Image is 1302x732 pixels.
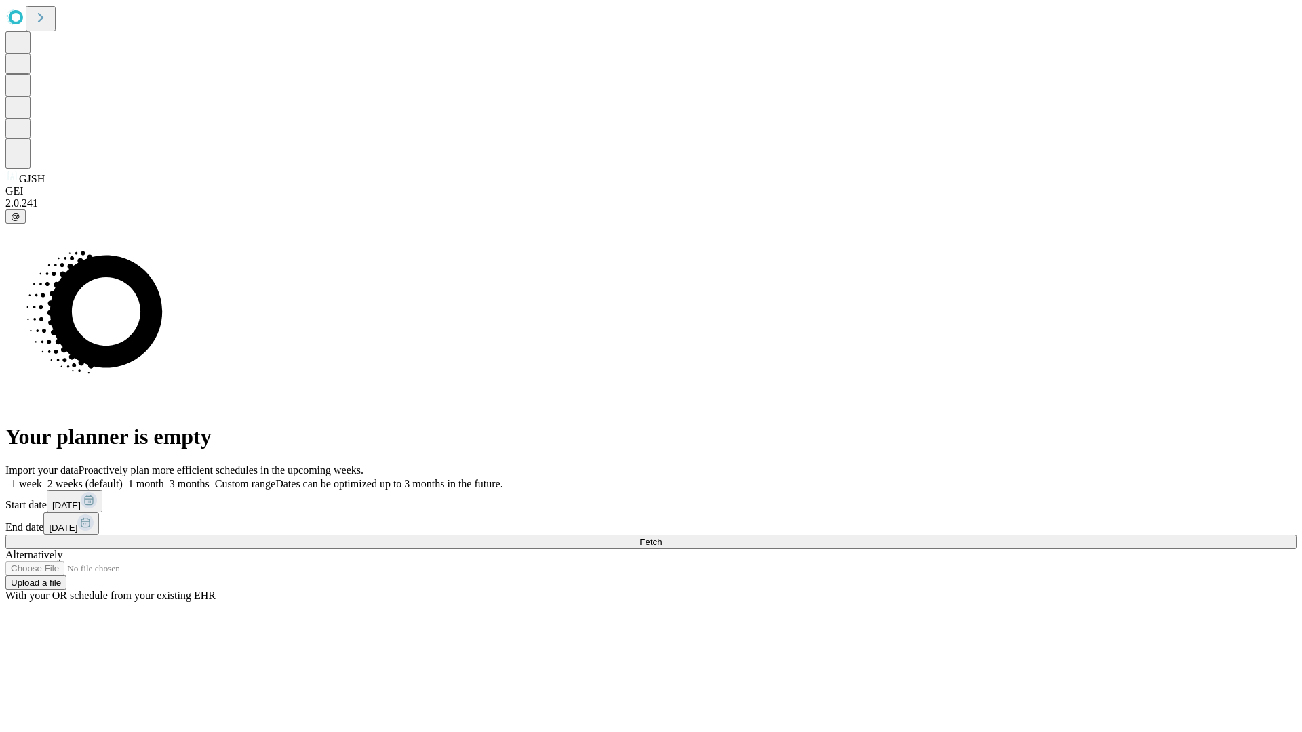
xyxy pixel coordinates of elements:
button: [DATE] [43,512,99,535]
span: 3 months [170,478,210,489]
span: Alternatively [5,549,62,561]
button: Upload a file [5,575,66,590]
span: 1 week [11,478,42,489]
span: 2 weeks (default) [47,478,123,489]
span: With your OR schedule from your existing EHR [5,590,216,601]
div: End date [5,512,1297,535]
span: @ [11,211,20,222]
button: @ [5,209,26,224]
span: GJSH [19,173,45,184]
div: Start date [5,490,1297,512]
span: Dates can be optimized up to 3 months in the future. [275,478,502,489]
button: [DATE] [47,490,102,512]
button: Fetch [5,535,1297,549]
span: [DATE] [52,500,81,510]
div: GEI [5,185,1297,197]
span: Import your data [5,464,79,476]
span: [DATE] [49,523,77,533]
h1: Your planner is empty [5,424,1297,449]
div: 2.0.241 [5,197,1297,209]
span: Proactively plan more efficient schedules in the upcoming weeks. [79,464,363,476]
span: Fetch [639,537,662,547]
span: Custom range [215,478,275,489]
span: 1 month [128,478,164,489]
